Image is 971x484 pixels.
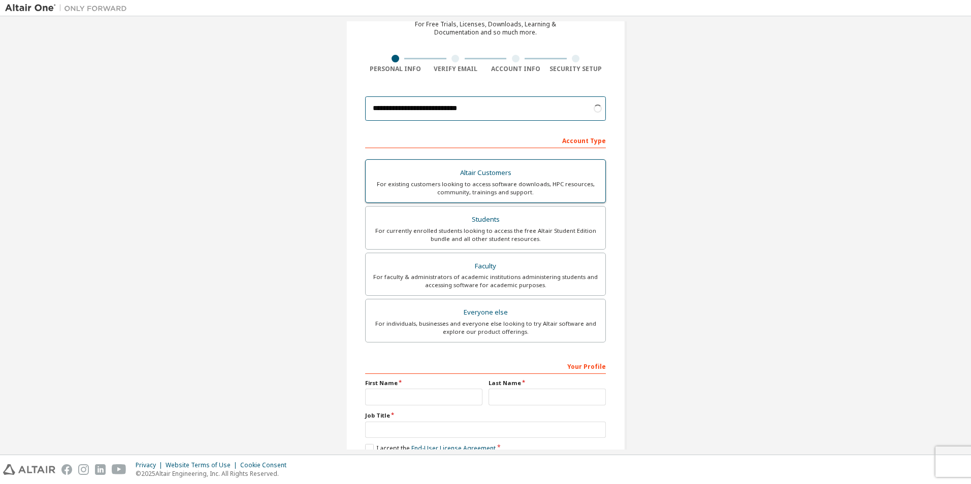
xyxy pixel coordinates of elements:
div: For currently enrolled students looking to access the free Altair Student Edition bundle and all ... [372,227,599,243]
img: altair_logo.svg [3,464,55,475]
div: Privacy [136,461,166,469]
div: Faculty [372,259,599,273]
div: For Free Trials, Licenses, Downloads, Learning & Documentation and so much more. [415,20,556,37]
label: Job Title [365,411,606,420]
div: Website Terms of Use [166,461,240,469]
p: © 2025 Altair Engineering, Inc. All Rights Reserved. [136,469,293,478]
img: instagram.svg [78,464,89,475]
div: Security Setup [546,65,606,73]
div: Account Type [365,132,606,148]
img: facebook.svg [61,464,72,475]
div: Personal Info [365,65,426,73]
div: Account Info [485,65,546,73]
div: For individuals, businesses and everyone else looking to try Altair software and explore our prod... [372,320,599,336]
img: Altair One [5,3,132,13]
div: Cookie Consent [240,461,293,469]
div: For existing customers looking to access software downloads, HPC resources, community, trainings ... [372,180,599,196]
label: I accept the [365,444,496,453]
div: Everyone else [372,305,599,320]
div: Your Profile [365,358,606,374]
label: Last Name [489,379,606,387]
div: For faculty & administrators of academic institutions administering students and accessing softwa... [372,273,599,289]
label: First Name [365,379,482,387]
div: Verify Email [426,65,486,73]
div: Students [372,213,599,227]
img: linkedin.svg [95,464,106,475]
a: End-User License Agreement [411,444,496,453]
div: Altair Customers [372,166,599,180]
img: youtube.svg [112,464,126,475]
